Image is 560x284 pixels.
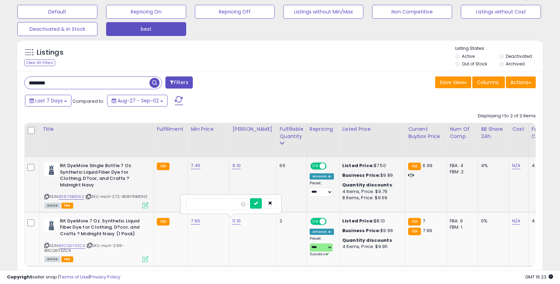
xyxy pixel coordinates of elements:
label: Out of Stock [462,61,487,67]
div: : [342,237,400,244]
small: FBA [408,228,421,235]
small: FBA [408,218,421,226]
div: Fulfillable Quantity [279,126,303,140]
button: best [106,22,186,36]
a: N/A [512,218,520,225]
div: ASIN: [44,218,148,262]
b: Listed Price: [342,218,374,224]
div: 4 Items, Price: $9.79 [342,189,400,195]
button: Listings without Cost [461,5,541,19]
b: Quantity discounts [342,237,392,244]
small: FBA [157,218,170,226]
div: 2 [279,218,301,224]
b: Business Price: [342,227,380,234]
a: 7.60 [191,218,200,225]
div: Clear All Filters [24,59,55,66]
div: Cost [512,126,526,133]
span: ON [311,218,320,224]
button: Save View [435,76,471,88]
span: Columns [477,79,499,86]
span: ON [311,163,320,169]
button: Repricing Off [195,5,275,19]
div: 8 Items, Price: $9.69 [342,195,400,201]
div: $8.10 [342,218,400,224]
div: Title [43,126,151,133]
button: Non Competitive [372,5,452,19]
a: 11.10 [232,218,241,225]
a: B0CQ6Y3ZC6 [59,243,85,249]
label: Deactivated [506,53,532,59]
a: Privacy Policy [90,274,120,280]
b: Rit DyeMore Single Bottle 7 Oz. Synthetic Liquid Fiber Dye for Clothing, D?cor, and Crafts ? Midn... [60,163,144,190]
div: FBA: 4 [450,163,473,169]
button: Columns [472,76,505,88]
div: Amazon AI [310,229,334,235]
div: Displaying 1 to 2 of 2 items [478,113,536,119]
div: Amazon AI [310,173,334,180]
span: Compared to: [72,98,104,104]
div: 0% [481,218,504,224]
button: Deactivated & In Stock [17,22,97,36]
img: 41eOWZKBJgL._SL40_.jpg [44,218,58,232]
small: FBA [408,163,421,170]
a: 7.45 [191,162,200,169]
div: $9.99 [342,228,400,234]
span: Success [310,251,329,257]
div: [PERSON_NAME] [232,126,274,133]
button: Filters [165,76,192,89]
button: Repricing On [106,5,186,19]
div: 4 Items, Price: $9.95 [342,244,400,250]
span: 2025-09-13 16:23 GMT [525,274,553,280]
h5: Listings [37,48,63,57]
div: 4.15 [532,218,556,224]
span: Aug-27 - Sep-02 [118,97,159,104]
img: 41eOWZKBJgL._SL40_.jpg [44,163,58,176]
div: Fulfillment Cost [532,126,558,140]
span: 7 [423,218,425,224]
button: Listings without Min/Max [283,5,363,19]
div: FBM: 2 [450,169,473,175]
span: 6.99 [423,162,432,169]
a: Terms of Use [59,274,89,280]
button: Default [17,5,97,19]
strong: Copyright [7,274,32,280]
span: OFF [325,218,336,224]
span: All listings currently available for purchase on Amazon [44,256,60,262]
label: Archived [506,61,525,67]
div: $9.89 [342,172,400,178]
span: 7.99 [423,227,432,234]
span: All listings currently available for purchase on Amazon [44,203,60,209]
div: Preset: [310,236,334,257]
span: | SKU: mich-2.99-B0CQ6Y3ZC6 [44,243,124,253]
div: Fulfillment [157,126,185,133]
div: 4% [481,163,504,169]
b: Quantity discounts [342,182,392,188]
div: Min Price [191,126,226,133]
button: Actions [506,76,536,88]
div: Listed Price [342,126,402,133]
span: OFF [325,163,336,169]
span: Last 7 Days [35,97,63,104]
div: Preset: [310,181,334,196]
div: Current Buybox Price [408,126,444,140]
b: Rit DyeMore 7 Oz. Synthetic Liquid Fiber Dye for Clothing, D?cor, and Crafts ? Midnight Navy (1 P... [60,218,144,239]
small: FBA [157,163,170,170]
b: Business Price: [342,172,380,178]
span: FBA [61,203,73,209]
span: | SKU: mich-2.72-B08Y9B4DH2 [85,194,148,199]
div: FBM: 1 [450,224,473,230]
div: $7.50 [342,163,400,169]
div: 66 [279,163,301,169]
div: BB Share 24h. [481,126,506,140]
a: N/A [512,162,520,169]
div: seller snap | | [7,274,120,281]
div: ASIN: [44,163,148,208]
div: 4.15 [532,163,556,169]
div: Repricing [310,126,336,133]
b: Listed Price: [342,162,374,169]
div: FBA: 6 [450,218,473,224]
button: Aug-27 - Sep-02 [107,95,167,107]
div: : [342,182,400,188]
a: B08Y9B4DH2 [59,194,84,200]
span: FBA [61,256,73,262]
